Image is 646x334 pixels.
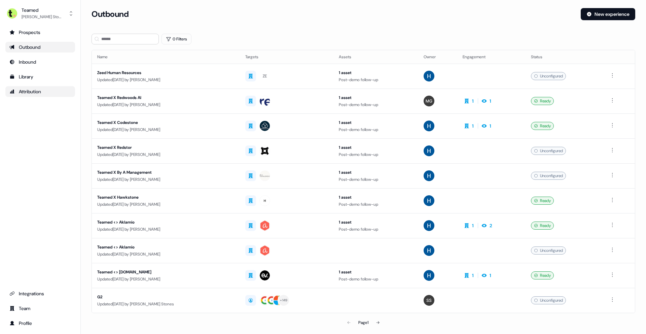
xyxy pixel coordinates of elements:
div: Library [9,73,71,80]
div: 1 [472,123,474,129]
th: Targets [240,50,333,64]
div: Post-demo follow-up [339,126,413,133]
div: 1 [490,98,491,104]
img: Harry [424,220,434,231]
div: Teamed X Codestone [97,119,235,126]
div: Post-demo follow-up [339,226,413,233]
a: Go to prospects [5,27,75,38]
div: 2 [490,222,492,229]
div: Unconfigured [531,172,566,180]
div: Ready [531,97,554,105]
div: Teamed <> Aklamio [97,219,235,226]
img: Harry [424,170,434,181]
div: Post-demo follow-up [339,76,413,83]
div: 1 asset [339,269,413,275]
div: Ready [531,222,554,230]
div: Zeed Human Resources [97,69,235,76]
div: Ready [531,271,554,279]
div: Teamed <> [DOMAIN_NAME] [97,269,235,275]
div: Updated [DATE] by [PERSON_NAME] Stones [97,301,235,307]
div: Teamed <> Aklamio [97,244,235,250]
a: Go to team [5,303,75,314]
div: Updated [DATE] by [PERSON_NAME] [97,76,235,83]
div: Unconfigured [531,296,566,304]
div: Ready [531,197,554,205]
div: Team [9,305,71,312]
div: 1 asset [339,144,413,151]
div: Post-demo follow-up [339,201,413,208]
div: 1 asset [339,219,413,226]
div: 1 asset [339,194,413,201]
th: Engagement [457,50,526,64]
div: Updated [DATE] by [PERSON_NAME] [97,226,235,233]
div: Post-demo follow-up [339,151,413,158]
button: 0 Filters [161,34,191,44]
img: Harry [424,195,434,206]
div: Integrations [9,290,71,297]
div: Post-demo follow-up [339,101,413,108]
div: 1 [472,222,474,229]
div: Inbound [9,59,71,65]
a: Go to templates [5,71,75,82]
button: Teamed[PERSON_NAME] Stones [5,5,75,22]
button: New experience [581,8,635,20]
div: Updated [DATE] by [PERSON_NAME] [97,126,235,133]
div: 1 [472,98,474,104]
div: Post-demo follow-up [339,276,413,282]
div: Teamed X Redstor [97,144,235,151]
a: Go to integrations [5,288,75,299]
div: 1 asset [339,94,413,101]
div: Updated [DATE] by [PERSON_NAME] [97,276,235,282]
div: G2 [97,294,235,300]
img: Harry [424,245,434,256]
a: Go to attribution [5,86,75,97]
div: Updated [DATE] by [PERSON_NAME] [97,101,235,108]
a: Go to outbound experience [5,42,75,53]
img: Harry [424,145,434,156]
div: Updated [DATE] by [PERSON_NAME] [97,201,235,208]
div: [PERSON_NAME] Stones [22,13,62,20]
a: Go to Inbound [5,57,75,67]
div: Outbound [9,44,71,51]
div: 1 [472,272,474,279]
div: 1 asset [339,169,413,176]
th: Assets [333,50,418,64]
th: Status [526,50,603,64]
div: 1 [490,123,491,129]
th: Name [92,50,240,64]
div: Ready [531,122,554,130]
div: Attribution [9,88,71,95]
h3: Outbound [92,9,129,19]
div: Page 1 [358,319,368,326]
div: Teamed X Redwoods AI [97,94,235,101]
img: Harry [424,270,434,281]
img: Harry [424,121,434,131]
th: Owner [418,50,457,64]
div: 1 [490,272,491,279]
div: Unconfigured [531,72,566,80]
div: Unconfigured [531,246,566,255]
div: + 149 [280,297,287,303]
div: Prospects [9,29,71,36]
div: Teamed [22,7,62,13]
div: Teamed X By A Management [97,169,235,176]
img: Mollie [424,96,434,106]
img: Harry [424,71,434,81]
div: Updated [DATE] by [PERSON_NAME] [97,151,235,158]
div: Updated [DATE] by [PERSON_NAME] [97,176,235,183]
div: Teamed X Hawkstone [97,194,235,201]
div: ZE [263,73,267,79]
div: Post-demo follow-up [339,176,413,183]
div: Updated [DATE] by [PERSON_NAME] [97,251,235,258]
div: Unconfigured [531,147,566,155]
img: Steen [424,295,434,306]
a: Go to profile [5,318,75,329]
div: 1 asset [339,69,413,76]
div: Profile [9,320,71,327]
div: 1 asset [339,119,413,126]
